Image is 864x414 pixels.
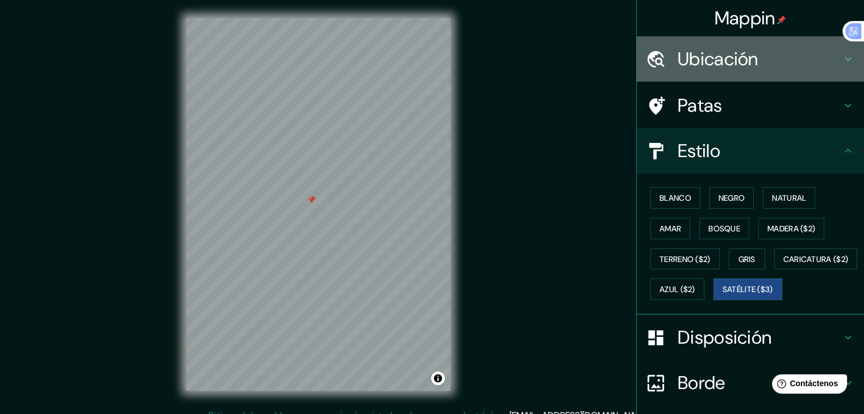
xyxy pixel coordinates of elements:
[719,193,745,203] font: Negro
[774,248,858,270] button: Caricatura ($2)
[650,187,700,209] button: Blanco
[431,371,445,385] button: Activar o desactivar atribución
[650,278,704,300] button: Azul ($2)
[758,218,824,239] button: Madera ($2)
[715,6,775,30] font: Mappin
[678,47,758,71] font: Ubicación
[783,254,849,264] font: Caricatura ($2)
[713,278,782,300] button: Satélite ($3)
[763,370,852,402] iframe: Lanzador de widgets de ayuda
[723,285,773,295] font: Satélite ($3)
[650,248,720,270] button: Terreno ($2)
[637,36,864,82] div: Ubicación
[678,371,725,395] font: Borde
[709,187,754,209] button: Negro
[772,193,806,203] font: Natural
[678,94,723,117] font: Patas
[660,254,711,264] font: Terreno ($2)
[678,326,771,349] font: Disposición
[767,223,815,234] font: Madera ($2)
[650,218,690,239] button: Amar
[777,15,786,24] img: pin-icon.png
[708,223,740,234] font: Bosque
[637,315,864,360] div: Disposición
[637,83,864,128] div: Patas
[637,128,864,174] div: Estilo
[660,193,691,203] font: Blanco
[729,248,765,270] button: Gris
[660,285,695,295] font: Azul ($2)
[660,223,681,234] font: Amar
[699,218,749,239] button: Bosque
[678,139,720,163] font: Estilo
[763,187,815,209] button: Natural
[738,254,756,264] font: Gris
[637,360,864,405] div: Borde
[186,18,450,391] canvas: Mapa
